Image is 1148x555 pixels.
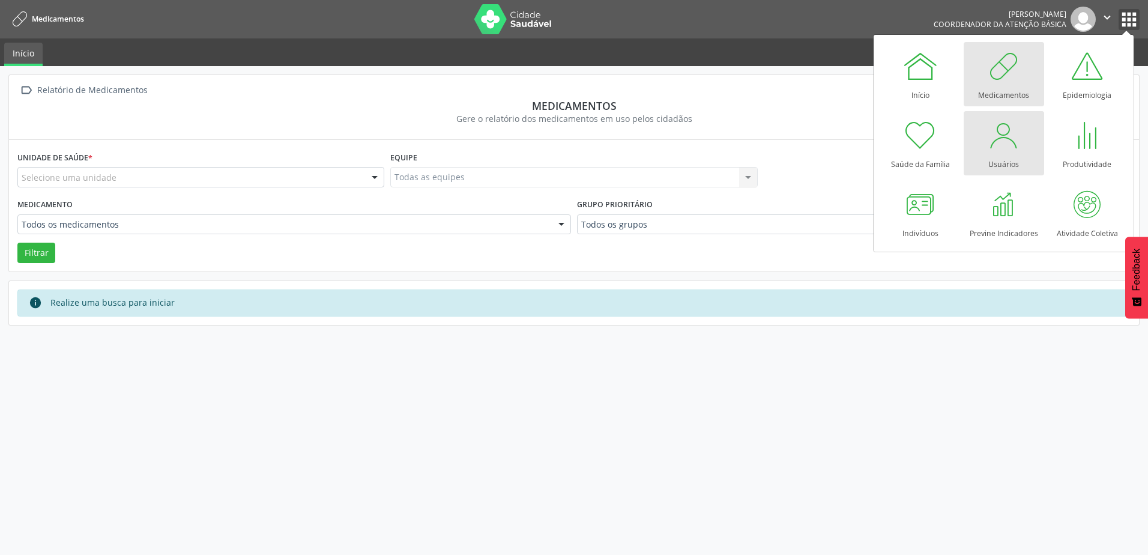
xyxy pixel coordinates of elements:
div: Realize uma busca para iniciar [50,296,175,309]
a:  Relatório de Medicamentos [17,82,150,99]
label: Unidade de saúde [17,148,92,167]
a: Medicamentos [8,9,84,29]
span: Medicamentos [32,14,84,24]
div: Gere o relatório dos medicamentos em uso pelos cidadãos [17,112,1131,125]
span: Todos os grupos [581,219,1106,231]
button: Feedback - Mostrar pesquisa [1125,237,1148,318]
span: Todos os medicamentos [22,219,546,231]
a: Saúde da Família [880,111,961,175]
span: Selecione uma unidade [22,171,116,184]
button: apps [1119,9,1140,30]
div: Relatório de Medicamentos [35,82,150,99]
a: Epidemiologia [1047,42,1128,106]
a: Início [880,42,961,106]
a: Atividade Coletiva [1047,180,1128,244]
label: Medicamento [17,196,73,214]
a: Início [4,43,43,66]
a: Produtividade [1047,111,1128,175]
a: Previne Indicadores [964,180,1044,244]
a: Indivíduos [880,180,961,244]
button: Filtrar [17,243,55,263]
button:  [1096,7,1119,32]
label: Grupo prioritário [577,196,653,214]
i: info [29,296,42,309]
a: Medicamentos [964,42,1044,106]
span: Feedback [1131,249,1142,291]
div: [PERSON_NAME] [934,9,1066,19]
div: Medicamentos [17,99,1131,112]
i:  [1101,11,1114,24]
a: Usuários [964,111,1044,175]
img: img [1071,7,1096,32]
label: Equipe [390,148,417,167]
span: Coordenador da Atenção Básica [934,19,1066,29]
i:  [17,82,35,99]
